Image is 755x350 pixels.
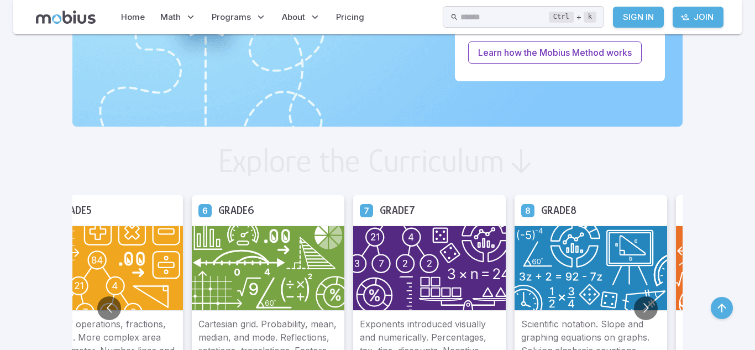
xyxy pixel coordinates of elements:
[160,11,181,23] span: Math
[541,202,576,219] h5: Grade 8
[478,46,632,59] p: Learn how the Mobius Method works
[634,296,658,320] button: Go to next slide
[30,226,183,311] img: Grade 5
[360,203,373,217] a: Grade 7
[584,12,596,23] kbd: k
[212,11,251,23] span: Programs
[673,7,723,28] a: Join
[613,7,664,28] a: Sign In
[333,4,368,30] a: Pricing
[521,203,534,217] a: Grade 8
[515,226,667,311] img: Grade 8
[57,202,92,219] h5: Grade 5
[192,226,344,311] img: Grade 6
[118,4,148,30] a: Home
[549,12,574,23] kbd: Ctrl
[549,11,596,24] div: +
[468,41,642,64] a: Learn how the Mobius Method works
[380,202,415,219] h5: Grade 7
[282,11,305,23] span: About
[218,144,505,177] h2: Explore the Curriculum
[218,202,254,219] h5: Grade 6
[353,226,506,311] img: Grade 7
[198,203,212,217] a: Grade 6
[97,296,121,320] button: Go to previous slide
